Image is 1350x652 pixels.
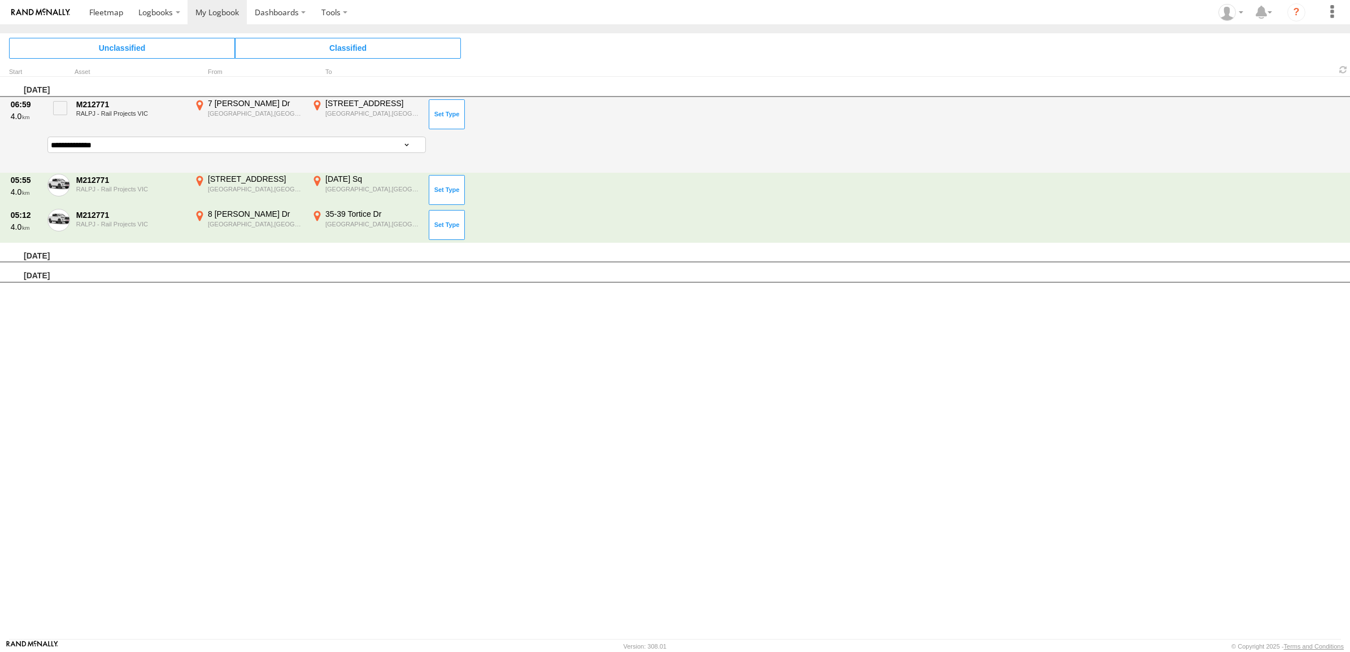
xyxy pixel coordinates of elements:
[76,175,186,185] div: M212771
[429,99,465,129] button: Click to Set
[325,174,421,184] div: [DATE] Sq
[1287,3,1305,21] i: ?
[76,99,186,110] div: M212771
[1214,4,1247,21] div: Andrew Stead
[325,110,421,117] div: [GEOGRAPHIC_DATA],[GEOGRAPHIC_DATA]
[9,69,43,75] div: Click to Sort
[235,38,461,58] span: Click to view Classified Trips
[208,98,303,108] div: 7 [PERSON_NAME] Dr
[76,110,186,117] div: RALPJ - Rail Projects VIC
[1284,643,1344,650] a: Terms and Conditions
[192,174,305,207] label: Click to View Event Location
[310,174,423,207] label: Click to View Event Location
[310,209,423,242] label: Click to View Event Location
[76,210,186,220] div: M212771
[208,185,303,193] div: [GEOGRAPHIC_DATA],[GEOGRAPHIC_DATA]
[208,110,303,117] div: [GEOGRAPHIC_DATA],[GEOGRAPHIC_DATA]
[208,174,303,184] div: [STREET_ADDRESS]
[325,209,421,219] div: 35-39 Tortice Dr
[310,69,423,75] div: To
[11,187,41,197] div: 4.0
[310,98,423,131] label: Click to View Event Location
[624,643,667,650] div: Version: 308.01
[11,210,41,220] div: 05:12
[1336,64,1350,75] span: Refresh
[325,185,421,193] div: [GEOGRAPHIC_DATA],[GEOGRAPHIC_DATA]
[192,69,305,75] div: From
[9,38,235,58] span: Click to view Unclassified Trips
[208,209,303,219] div: 8 [PERSON_NAME] Dr
[6,641,58,652] a: Visit our Website
[325,220,421,228] div: [GEOGRAPHIC_DATA],[GEOGRAPHIC_DATA]
[76,186,186,192] div: RALPJ - Rail Projects VIC
[11,222,41,232] div: 4.0
[11,111,41,121] div: 4.0
[192,209,305,242] label: Click to View Event Location
[75,69,188,75] div: Asset
[11,99,41,110] div: 06:59
[208,220,303,228] div: [GEOGRAPHIC_DATA],[GEOGRAPHIC_DATA]
[325,98,421,108] div: [STREET_ADDRESS]
[1231,643,1344,650] div: © Copyright 2025 -
[76,221,186,227] div: RALPJ - Rail Projects VIC
[11,175,41,185] div: 05:55
[192,98,305,131] label: Click to View Event Location
[11,8,70,16] img: rand-logo.svg
[429,175,465,204] button: Click to Set
[429,210,465,239] button: Click to Set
